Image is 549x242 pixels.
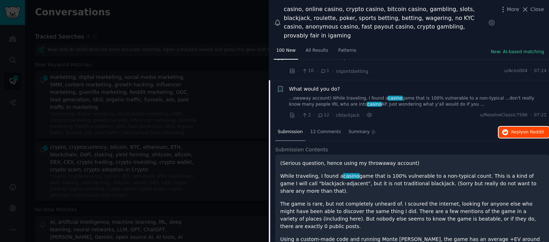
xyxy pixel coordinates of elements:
[343,173,360,179] span: casino
[530,6,544,13] span: Close
[303,45,331,60] a: All Results
[280,200,544,230] p: The game is rare, but not completely unheard of. I scoured the internet, looking for anyone else ...
[521,6,544,13] button: Close
[310,129,341,135] span: 12 Comments
[302,112,311,119] span: 2
[499,6,519,13] button: More
[289,85,340,93] a: What would you do?
[298,67,299,75] span: ·
[507,6,519,13] span: More
[504,68,528,74] span: u/Aceo004
[332,67,333,75] span: ·
[336,113,360,118] span: r/blackjack
[491,49,544,55] button: New: AI-based matching
[320,68,329,74] span: 1
[313,111,315,119] span: ·
[523,130,544,135] span: on Reddit
[530,68,531,74] span: ·
[338,47,356,54] span: Patterns
[289,95,547,108] a: ...owaway account) While traveling, I found acasinogame that is 100% vulnerable to a non-typical ...
[298,111,299,119] span: ·
[534,68,546,74] span: 07:24
[302,68,313,74] span: 10
[306,47,328,54] span: All Results
[336,45,358,60] a: Patterns
[278,129,303,135] span: Submission
[511,129,544,136] span: Reply
[367,102,382,107] span: casino
[499,127,549,138] button: Replyon Reddit
[274,45,298,60] a: 100 New
[316,67,318,75] span: ·
[317,112,329,119] span: 12
[362,111,363,119] span: ·
[332,111,333,119] span: ·
[280,172,544,195] p: While traveling, I found a game that is 100% vulnerable to a non-typical count. This is a kind of...
[275,146,328,153] span: Submission Contents
[280,160,544,167] p: (Serious question, hence using my throwaway account)
[530,112,531,119] span: ·
[480,112,528,119] span: u/ResolveClassic7596
[387,96,403,101] span: casino
[336,69,369,74] span: r/sportsbetting
[348,129,370,135] span: Summary
[534,112,546,119] span: 07:22
[284,5,485,40] div: casino, online casino, crypto casino, bitcoin casino, gambling, slots, blackjack, roulette, poker...
[276,47,296,54] span: 100 New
